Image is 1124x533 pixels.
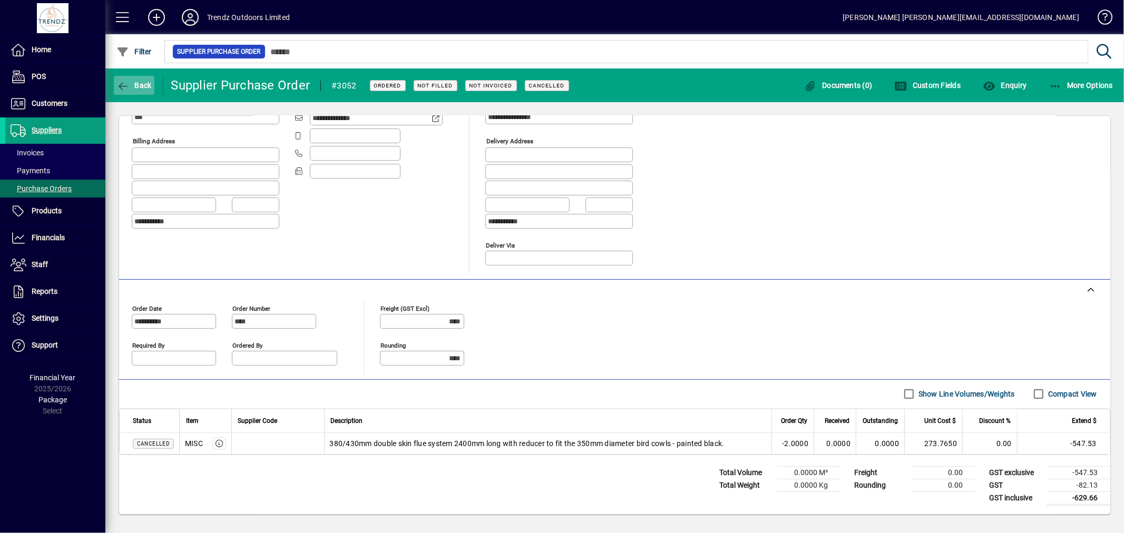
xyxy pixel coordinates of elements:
[777,466,840,479] td: 0.0000 M³
[186,415,199,427] span: Item
[895,81,961,90] span: Custom Fields
[983,81,1027,90] span: Enquiry
[32,206,62,215] span: Products
[374,82,402,89] span: Ordered
[11,166,50,175] span: Payments
[843,9,1079,26] div: [PERSON_NAME] [PERSON_NAME][EMAIL_ADDRESS][DOMAIN_NAME]
[137,441,170,447] span: Cancelled
[171,77,310,94] div: Supplier Purchase Order
[777,479,840,491] td: 0.0000 Kg
[238,415,278,427] span: Supplier Code
[232,341,262,349] mat-label: Ordered by
[5,279,105,305] a: Reports
[32,45,51,54] span: Home
[1049,81,1113,90] span: More Options
[1047,466,1110,479] td: -547.53
[30,373,76,382] span: Financial Year
[114,42,154,61] button: Filter
[5,252,105,278] a: Staff
[849,466,912,479] td: Freight
[114,76,154,95] button: Back
[380,341,406,349] mat-label: Rounding
[5,64,105,90] a: POS
[32,72,46,81] span: POS
[781,415,807,427] span: Order Qty
[116,47,152,56] span: Filter
[105,76,163,95] app-page-header-button: Back
[714,466,777,479] td: Total Volume
[856,433,904,454] td: 0.0000
[912,479,975,491] td: 0.00
[771,433,814,454] td: -2.0000
[1017,433,1110,454] td: -547.53
[38,396,67,404] span: Package
[5,144,105,162] a: Invoices
[331,77,356,94] div: #3052
[380,304,429,312] mat-label: Freight (GST excl)
[863,415,898,427] span: Outstanding
[529,82,565,89] span: Cancelled
[132,341,164,349] mat-label: Required by
[912,466,975,479] td: 0.00
[232,304,270,312] mat-label: Order number
[984,491,1047,505] td: GST inclusive
[849,479,912,491] td: Rounding
[1072,415,1097,427] span: Extend $
[980,76,1029,95] button: Enquiry
[5,37,105,63] a: Home
[5,332,105,359] a: Support
[32,341,58,349] span: Support
[418,82,453,89] span: Not Filled
[140,8,173,27] button: Add
[11,149,44,157] span: Invoices
[962,433,1017,454] td: 0.00
[804,81,873,90] span: Documents (0)
[1047,491,1110,505] td: -629.66
[32,233,65,242] span: Financials
[814,433,856,454] td: 0.0000
[173,8,207,27] button: Profile
[11,184,72,193] span: Purchase Orders
[331,415,363,427] span: Description
[979,415,1011,427] span: Discount %
[802,76,875,95] button: Documents (0)
[5,180,105,198] a: Purchase Orders
[1090,2,1111,36] a: Knowledge Base
[714,479,777,491] td: Total Weight
[132,304,162,312] mat-label: Order date
[330,438,725,449] span: 380/430mm double skin flue system 2400mm long with reducer to fit the 350mm diameter bird cowls -...
[1047,76,1116,95] button: More Options
[486,241,515,249] mat-label: Deliver via
[116,81,152,90] span: Back
[5,198,105,224] a: Products
[916,389,1015,399] label: Show Line Volumes/Weights
[185,438,203,449] div: MISC
[207,9,290,26] div: Trendz Outdoors Limited
[32,260,48,269] span: Staff
[32,126,62,134] span: Suppliers
[984,466,1047,479] td: GST exclusive
[1046,389,1097,399] label: Compact View
[32,287,57,295] span: Reports
[904,433,962,454] td: 273.7650
[5,225,105,251] a: Financials
[133,415,151,427] span: Status
[892,76,964,95] button: Custom Fields
[32,99,67,107] span: Customers
[984,479,1047,491] td: GST
[32,314,58,322] span: Settings
[1047,479,1110,491] td: -82.13
[5,305,105,332] a: Settings
[470,82,513,89] span: Not Invoiced
[924,415,956,427] span: Unit Cost $
[5,162,105,180] a: Payments
[5,91,105,117] a: Customers
[177,46,261,57] span: Supplier Purchase Order
[825,415,849,427] span: Received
